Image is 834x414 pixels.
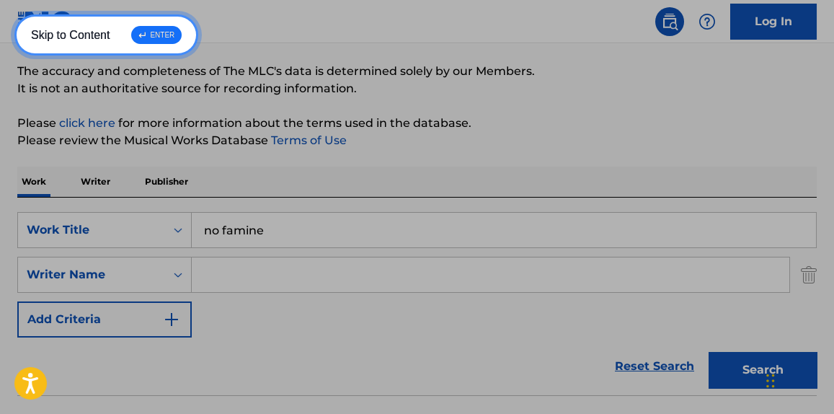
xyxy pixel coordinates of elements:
p: The accuracy and completeness of The MLC's data is determined solely by our Members. [17,63,817,80]
p: Work [17,167,50,197]
div: Writer Name [27,266,156,283]
a: Terms of Use [268,133,347,147]
img: help [698,13,716,30]
form: Search Form [17,212,817,395]
p: Please for more information about the terms used in the database. [17,115,817,132]
div: Work Title [27,221,156,239]
img: 9d2ae6d4665cec9f34b9.svg [163,311,180,328]
img: Delete Criterion [801,257,817,293]
button: Add Criteria [17,301,192,338]
div: Help [693,7,722,36]
img: MLC Logo [17,11,73,32]
p: It is not an authoritative source for recording information. [17,80,817,97]
a: Log In [730,4,817,40]
p: Writer [76,167,115,197]
a: Reset Search [608,351,701,382]
a: click here [59,116,115,130]
p: Please review the Musical Works Database [17,132,817,149]
iframe: Chat Widget [762,345,834,414]
img: search [661,13,678,30]
p: Publisher [141,167,192,197]
div: Drag [766,359,775,402]
button: Search [709,352,817,388]
a: Public Search [655,7,684,36]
